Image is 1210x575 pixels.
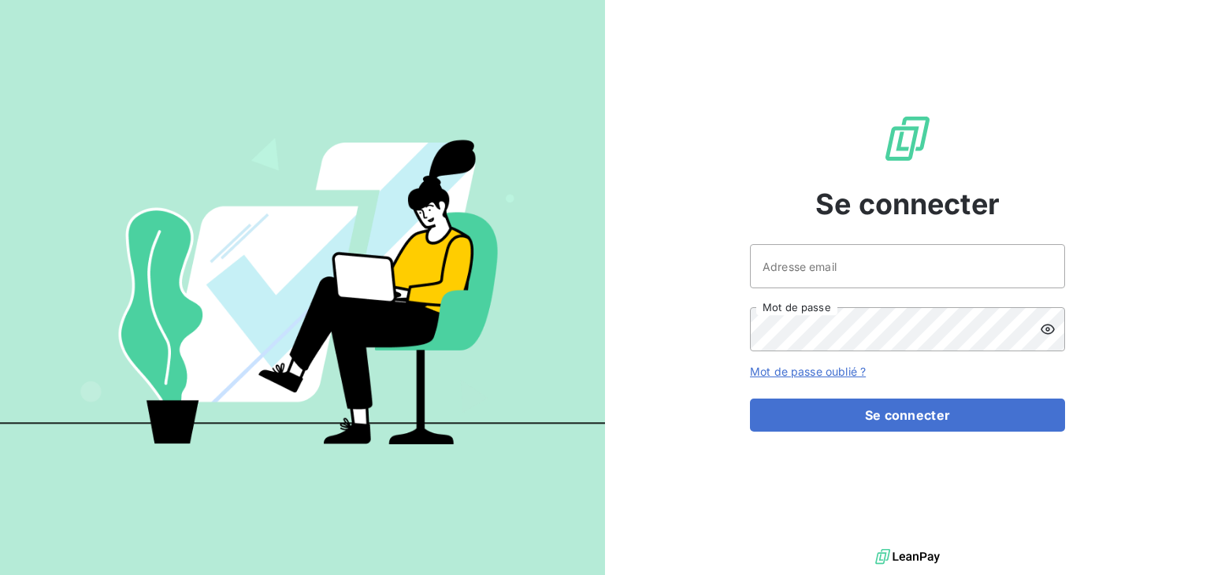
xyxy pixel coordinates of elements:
[750,244,1065,288] input: placeholder
[882,113,933,164] img: Logo LeanPay
[875,545,940,569] img: logo
[815,183,1000,225] span: Se connecter
[750,399,1065,432] button: Se connecter
[750,365,866,378] a: Mot de passe oublié ?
